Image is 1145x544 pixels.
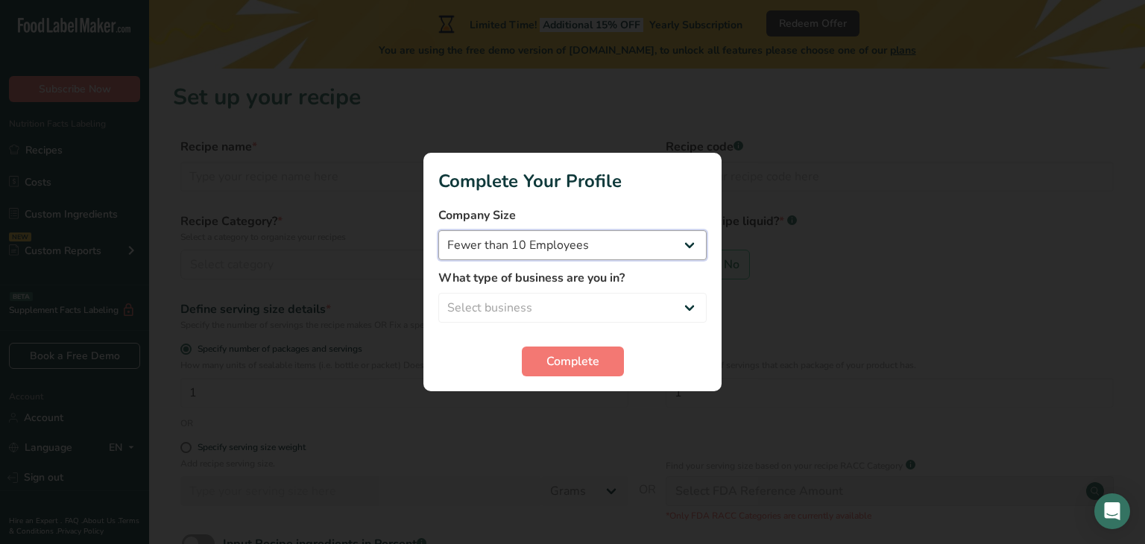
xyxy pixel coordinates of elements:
[1094,493,1130,529] div: Open Intercom Messenger
[522,347,624,376] button: Complete
[438,206,707,224] label: Company Size
[546,352,599,370] span: Complete
[438,168,707,194] h1: Complete Your Profile
[438,269,707,287] label: What type of business are you in?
